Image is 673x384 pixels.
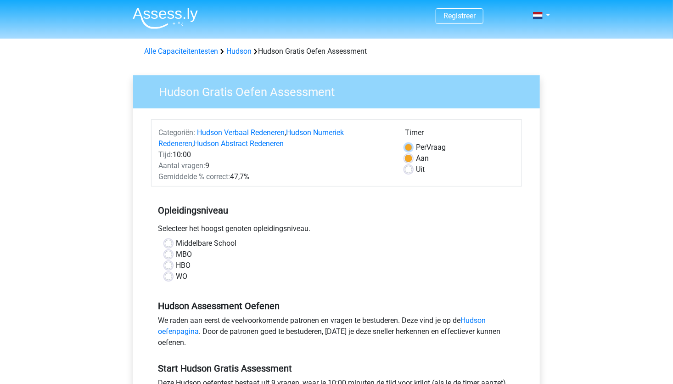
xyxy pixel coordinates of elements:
a: Hudson [226,47,252,56]
div: We raden aan eerst de veelvoorkomende patronen en vragen te bestuderen. Deze vind je op de . Door... [151,315,522,352]
div: 47,7% [151,171,398,182]
label: Vraag [416,142,446,153]
a: Registreer [443,11,476,20]
h5: Opleidingsniveau [158,201,515,220]
h5: Start Hudson Gratis Assessment [158,363,515,374]
label: HBO [176,260,191,271]
span: Categoriën: [158,128,195,137]
div: 10:00 [151,149,398,160]
label: MBO [176,249,192,260]
span: Gemiddelde % correct: [158,172,230,181]
h3: Hudson Gratis Oefen Assessment [148,81,533,99]
label: Middelbare School [176,238,236,249]
div: Timer [405,127,515,142]
img: Assessly [133,7,198,29]
span: Per [416,143,426,152]
span: Tijd: [158,150,173,159]
label: Uit [416,164,425,175]
span: Aantal vragen: [158,161,205,170]
div: Selecteer het hoogst genoten opleidingsniveau. [151,223,522,238]
div: 9 [151,160,398,171]
label: WO [176,271,187,282]
div: , , [151,127,398,149]
h5: Hudson Assessment Oefenen [158,300,515,311]
div: Hudson Gratis Oefen Assessment [140,46,533,57]
a: Alle Capaciteitentesten [144,47,218,56]
a: Hudson Abstract Redeneren [194,139,284,148]
label: Aan [416,153,429,164]
a: Hudson Verbaal Redeneren [197,128,285,137]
